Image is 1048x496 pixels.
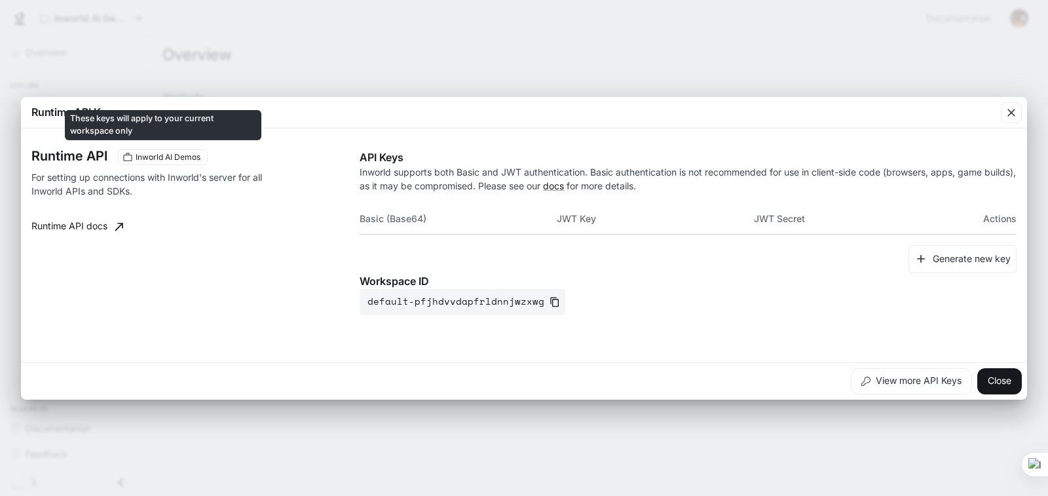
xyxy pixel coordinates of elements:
th: JWT Secret [754,203,951,235]
span: Inworld AI Demos [130,151,206,163]
th: Basic (Base64) [360,203,557,235]
div: These keys will apply to your current workspace only [65,110,261,140]
div: These keys will apply to your current workspace only [118,149,208,165]
p: Runtime API Key [31,104,111,120]
h3: Runtime API [31,149,107,162]
button: Generate new key [908,245,1017,273]
button: View more API Keys [851,368,972,394]
button: default-pfjhdvvdapfrldnnjwzxwg [360,289,565,315]
th: JWT Key [557,203,754,235]
a: docs [543,180,564,191]
p: Workspace ID [360,273,1017,289]
p: API Keys [360,149,1017,165]
button: Close [977,368,1022,394]
th: Actions [951,203,1017,235]
p: For setting up connections with Inworld's server for all Inworld APIs and SDKs. [31,170,270,198]
p: Inworld supports both Basic and JWT authentication. Basic authentication is not recommended for u... [360,165,1017,193]
a: Runtime API docs [26,214,128,240]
